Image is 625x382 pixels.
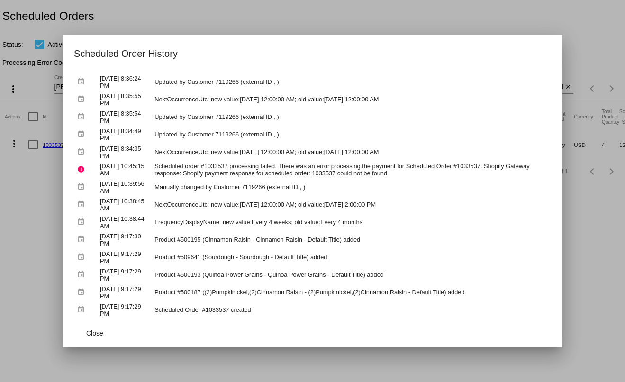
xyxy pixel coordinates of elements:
td: Manually changed by Customer 7119266 (external ID , ) [152,179,550,195]
h1: Scheduled Order History [74,46,551,61]
td: Updated by Customer 7119266 (external ID , ) [152,126,550,143]
td: Product #500195 (Cinnamon Raisin - Cinnamon Raisin - Default Title) added [152,231,550,248]
mat-icon: event [77,109,89,124]
td: [DATE] 10:38:45 AM [98,196,151,213]
td: [DATE] 9:17:30 PM [98,231,151,248]
mat-icon: error [77,162,89,177]
td: [DATE] 10:45:15 AM [98,161,151,178]
td: Scheduled Order #1033537 created [152,301,550,318]
td: FrequencyDisplayName: new value:Every 4 weeks; old value:Every 4 months [152,214,550,230]
td: [DATE] 9:17:29 PM [98,266,151,283]
mat-icon: event [77,232,89,247]
mat-icon: event [77,285,89,300]
td: NextOccurrenceUtc: new value:[DATE] 12:00:00 AM; old value:[DATE] 2:00:00 PM [152,196,550,213]
td: Product #509641 (Sourdough - Sourdough - Default Title) added [152,249,550,265]
mat-icon: event [77,215,89,229]
mat-icon: event [77,302,89,317]
td: [DATE] 9:17:29 PM [98,249,151,265]
td: Updated by Customer 7119266 (external ID , ) [152,109,550,125]
td: [DATE] 9:17:29 PM [98,301,151,318]
mat-icon: event [77,92,89,107]
td: Scheduled order #1033537 processing failed. There was an error processing the payment for Schedul... [152,161,550,178]
td: [DATE] 8:35:55 PM [98,91,151,108]
mat-icon: event [77,74,89,89]
td: [DATE] 8:34:49 PM [98,126,151,143]
button: Close dialog [74,325,116,342]
mat-icon: event [77,127,89,142]
mat-icon: event [77,250,89,264]
td: NextOccurrenceUtc: new value:[DATE] 12:00:00 AM; old value:[DATE] 12:00:00 AM [152,144,550,160]
mat-icon: event [77,180,89,194]
td: [DATE] 10:39:56 AM [98,179,151,195]
td: [DATE] 9:17:29 PM [98,284,151,300]
td: [DATE] 8:36:24 PM [98,73,151,90]
td: [DATE] 8:35:54 PM [98,109,151,125]
td: NextOccurrenceUtc: new value:[DATE] 12:00:00 AM; old value:[DATE] 12:00:00 AM [152,91,550,108]
td: [DATE] 10:38:44 AM [98,214,151,230]
td: Product #500187 ((2)Pumpkinickel,(2)Cinnamon Raisin - (2)Pumpkinickel,(2)Cinnamon Raisin - Defaul... [152,284,550,300]
td: [DATE] 8:34:35 PM [98,144,151,160]
td: Product #500193 (Quinoa Power Grains - Quinoa Power Grains - Default Title) added [152,266,550,283]
mat-icon: event [77,267,89,282]
mat-icon: event [77,145,89,159]
mat-icon: event [77,197,89,212]
td: Updated by Customer 7119266 (external ID , ) [152,73,550,90]
span: Close [86,329,103,337]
